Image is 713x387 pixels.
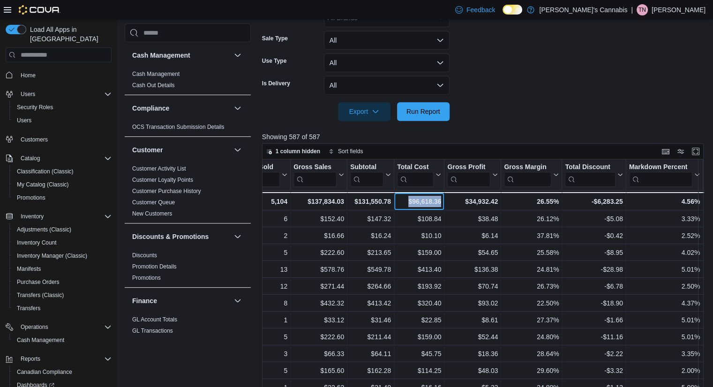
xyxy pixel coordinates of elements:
button: Customers [2,133,115,146]
a: Cash Management [13,335,68,346]
div: 25.58% [504,247,559,258]
div: $66.33 [293,348,344,359]
span: Inventory Count [13,237,112,248]
button: Classification (Classic) [9,165,115,178]
div: 22.50% [504,298,559,309]
button: Promotions [9,191,115,204]
div: $413.40 [397,264,441,275]
label: Use Type [262,57,286,65]
div: 5,104 [247,196,287,207]
div: -$18.90 [565,298,623,309]
span: Home [17,69,112,81]
a: Feedback [451,0,499,19]
div: $48.03 [447,365,498,376]
a: Cash Management [132,71,180,77]
button: Total Cost [397,163,441,187]
div: 12 [247,281,287,292]
div: -$8.95 [565,247,623,258]
button: All [324,31,450,50]
span: Sort fields [338,148,363,155]
div: Subtotal [350,163,383,187]
div: $52.44 [447,331,498,342]
button: Discounts & Promotions [232,231,243,242]
h3: Finance [132,296,157,305]
span: Purchase Orders [17,278,60,286]
button: Gross Sales [293,163,344,187]
div: $114.25 [397,365,441,376]
div: 2 [247,230,287,241]
button: Cash Management [232,50,243,61]
span: Home [21,72,36,79]
span: Users [13,115,112,126]
div: 24.80% [504,331,559,342]
a: Promotions [13,192,49,203]
button: Adjustments (Classic) [9,223,115,236]
div: Finance [125,314,251,340]
a: GL Transactions [132,327,173,334]
div: Tiffany Neilan [637,4,648,15]
a: Manifests [13,263,45,275]
div: $320.40 [397,298,441,309]
div: Discounts & Promotions [125,250,251,287]
span: Cash Management [132,70,180,78]
a: OCS Transaction Submission Details [132,124,225,130]
span: Promotions [132,274,161,282]
a: Promotion Details [132,263,177,270]
div: $131,550.78 [350,196,391,207]
button: Enter fullscreen [690,146,701,157]
span: Discounts [132,252,157,259]
button: Inventory Count [9,236,115,249]
div: 8 [247,298,287,309]
button: Display options [675,146,686,157]
button: Finance [132,296,230,305]
span: Transfers (Classic) [13,290,112,301]
div: $222.60 [293,331,344,342]
a: Customer Purchase History [132,188,201,194]
span: Security Roles [13,102,112,113]
div: $34,932.42 [447,196,498,207]
div: Total Discount [565,163,615,172]
button: Run Report [397,102,450,121]
div: Gross Sales [293,163,337,187]
div: -$2.22 [565,348,623,359]
p: Showing 587 of 587 [262,132,708,141]
div: $264.66 [350,281,391,292]
div: $137,834.03 [293,196,344,207]
span: Customer Queue [132,199,175,206]
a: Inventory Manager (Classic) [13,250,91,261]
div: 5.01% [629,331,700,342]
button: Transfers [9,302,115,315]
h3: Discounts & Promotions [132,232,209,241]
span: Customers [21,136,48,143]
span: Cash Out Details [132,82,175,89]
span: Purchase Orders [13,276,112,288]
button: Catalog [17,153,44,164]
p: [PERSON_NAME] [652,4,705,15]
span: Users [17,89,112,100]
div: $222.60 [293,247,344,258]
span: Transfers [13,303,112,314]
div: Total Cost [397,163,434,187]
div: -$5.08 [565,213,623,224]
p: [PERSON_NAME]'s Cannabis [539,4,627,15]
div: $8.61 [447,314,498,326]
button: Inventory [2,210,115,223]
div: $432.32 [293,298,344,309]
button: Manifests [9,262,115,275]
button: My Catalog (Classic) [9,178,115,191]
div: 2.00% [629,365,700,376]
div: 6 [247,213,287,224]
span: Customer Activity List [132,165,186,172]
button: Security Roles [9,101,115,114]
button: All [324,76,450,95]
button: Canadian Compliance [9,365,115,379]
span: Reports [17,353,112,365]
div: $211.44 [350,331,391,342]
span: Promotions [13,192,112,203]
span: Users [17,117,31,124]
button: Total Discount [565,163,623,187]
span: Transfers (Classic) [17,291,64,299]
button: Sort fields [325,146,367,157]
span: Classification (Classic) [13,166,112,177]
span: GL Transactions [132,327,173,335]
